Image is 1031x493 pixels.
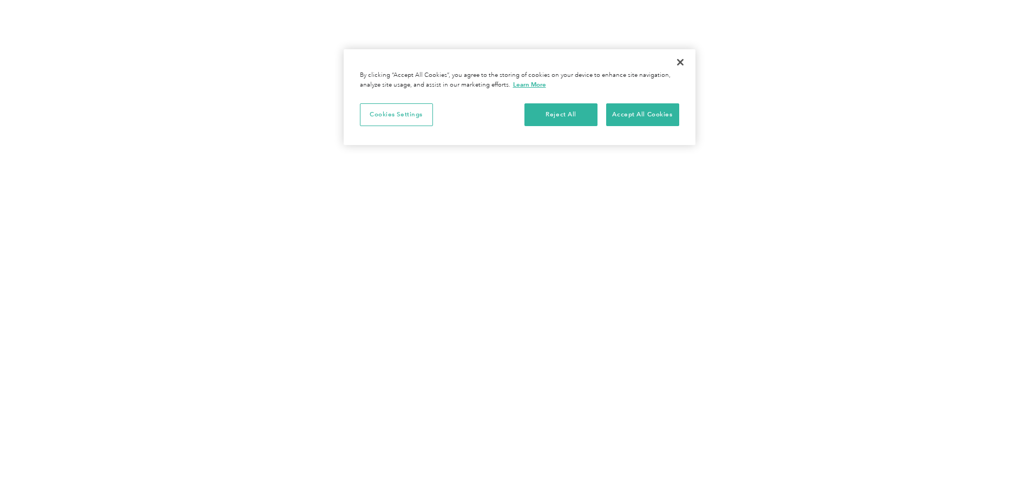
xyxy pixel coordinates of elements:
[606,103,679,126] button: Accept All Cookies
[524,103,597,126] button: Reject All
[360,71,679,90] div: By clicking “Accept All Cookies”, you agree to the storing of cookies on your device to enhance s...
[344,49,695,145] div: Privacy
[668,50,692,74] button: Close
[344,49,695,145] div: Cookie banner
[513,81,546,88] a: More information about your privacy, opens in a new tab
[360,103,433,126] button: Cookies Settings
